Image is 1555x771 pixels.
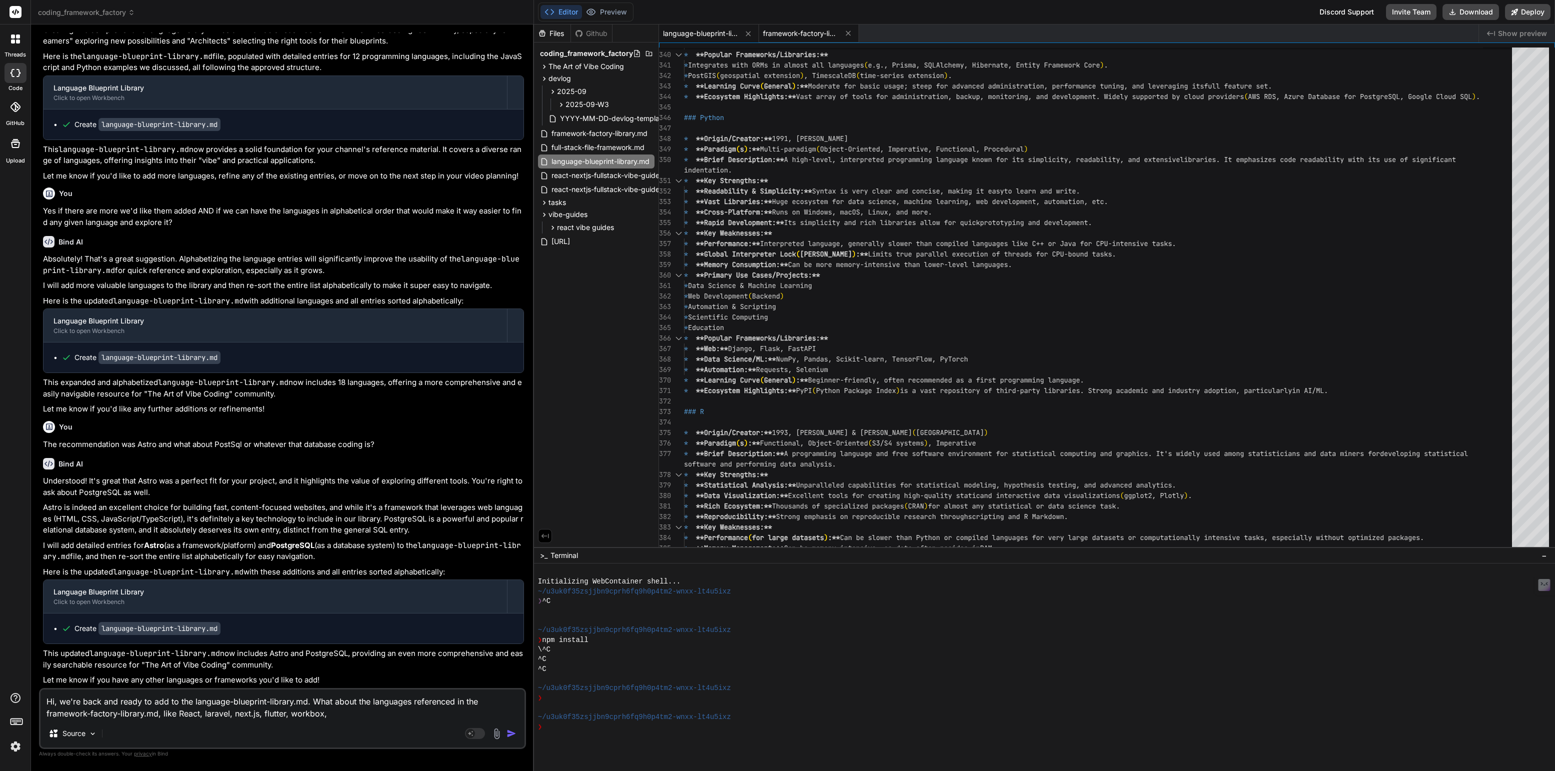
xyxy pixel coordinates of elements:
[659,238,671,249] div: 357
[540,5,582,19] button: Editor
[538,587,731,596] span: ~/u3uk0f35zsjjbn9cprh6fq9h0p4tm2-wnxx-lt4u5ixz
[43,24,524,47] p: Creating this comprehensive language library will be an invaluable resource for "The Art of Vibe ...
[808,375,1004,384] span: Beginner-friendly, often recommended as a first p
[1004,81,1204,90] span: nistration, performance tuning, and leveraging its
[659,490,671,501] div: 380
[672,49,685,60] div: Click to collapse the range.
[684,165,732,174] span: indentation.
[144,540,164,550] strong: Astro
[62,728,85,738] p: Source
[98,622,220,635] code: language-blueprint-library.md
[6,156,25,165] label: Upload
[992,480,1176,489] span: g, hypothesis testing, and advanced analytics.
[780,291,784,300] span: )
[740,144,744,153] span: s
[53,327,497,335] div: Click to open Workbench
[688,302,776,311] span: Automation & Scripting
[696,375,760,384] span: **Learning Curve
[89,648,220,658] code: language-blueprint-library.md
[752,291,780,300] span: Backend
[659,144,671,154] div: 349
[684,459,836,468] span: software and performing data analysis.
[542,596,550,606] span: ^C
[538,596,542,606] span: ❯
[872,438,924,447] span: S3/S4 systems
[816,386,896,395] span: Python Package Index
[582,5,631,19] button: Preview
[696,155,784,164] span: **Brief Description:**
[659,49,671,60] div: 340
[688,60,864,69] span: Integrates with ORMs in almost all languages
[896,386,900,395] span: )
[659,448,671,459] div: 377
[659,543,671,553] div: 385
[800,71,804,80] span: )
[1124,491,1184,500] span: ggplot2, Plotly
[984,260,1012,269] span: guages.
[659,312,671,322] div: 364
[538,722,542,732] span: ❯
[58,144,189,154] code: language-blueprint-library.md
[43,377,524,399] p: This expanded and alphabetized now includes 18 languages, offering a more comprehensive and easil...
[557,222,614,232] span: react vibe guides
[659,417,671,427] div: 374
[696,386,796,395] span: **Ecosystem Highlights:**
[548,197,566,207] span: tasks
[659,375,671,385] div: 370
[98,118,220,131] code: language-blueprint-library.md
[659,70,671,81] div: 342
[74,623,220,633] div: Create
[716,71,720,80] span: (
[53,83,497,93] div: Language Blueprint Library
[1188,491,1192,500] span: .
[816,144,820,153] span: (
[696,533,748,542] span: **Performance
[696,81,760,90] span: **Learning Curve
[1004,186,1080,195] span: to learn and write.
[659,427,671,438] div: 375
[868,60,1068,69] span: e.g., Prisma, SQLAlchemy, Hibernate, Entity Framew
[98,351,220,364] code: language-blueprint-library.md
[1386,4,1436,20] button: Invite Team
[538,635,542,645] span: ❯
[760,239,956,248] span: Interpreted language, generally slower than compi
[659,522,671,532] div: 383
[43,205,524,228] p: Yes if there are more we'd like them added AND if we can have the languages in alphabetical order...
[864,60,868,69] span: (
[1476,92,1480,101] span: .
[659,175,671,186] div: 351
[696,543,784,552] span: **Memory Management:**
[538,664,546,674] span: ^C
[812,386,816,395] span: (
[43,475,524,498] p: Understood! It's great that Astro was a perfect fit for your project, and it highlights the value...
[53,587,497,597] div: Language Blueprint Library
[659,322,671,333] div: 365
[784,218,980,227] span: Its simplicity and rich libraries allow for quick
[788,260,984,269] span: Can be more memory-intensive than lower-level lan
[538,625,731,635] span: ~/u3uk0f35zsjjbn9cprh6fq9h0p4tm2-wnxx-lt4u5ixz
[659,123,671,133] div: 347
[688,323,724,332] span: Education
[772,134,848,143] span: 1991, [PERSON_NAME]
[1204,81,1272,90] span: full feature set.
[550,169,713,181] span: react-nextjs-fullstack-vibe-guide-breakdown.md
[43,439,524,450] p: The recommendation was Astro and what about PostSql or whatever that database coding is?
[113,296,243,306] code: language-blueprint-library.md
[688,312,768,321] span: Scientific Computing
[696,144,736,153] span: **Paradigm
[158,377,288,387] code: language-blueprint-library.md
[659,112,671,123] div: 346
[744,438,748,447] span: )
[924,438,928,447] span: )
[1004,375,1084,384] span: rogramming language.
[736,144,740,153] span: (
[688,281,812,290] span: Data Science & Machine Learning
[1498,28,1547,38] span: Show preview
[852,249,856,258] span: )
[534,28,570,38] div: Files
[659,207,671,217] div: 354
[663,28,738,38] span: language-blueprint-library.md
[1104,60,1108,69] span: .
[58,459,83,469] h6: Bind AI
[43,674,524,686] p: Let me know if you have any other languages or frameworks you'd like to add!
